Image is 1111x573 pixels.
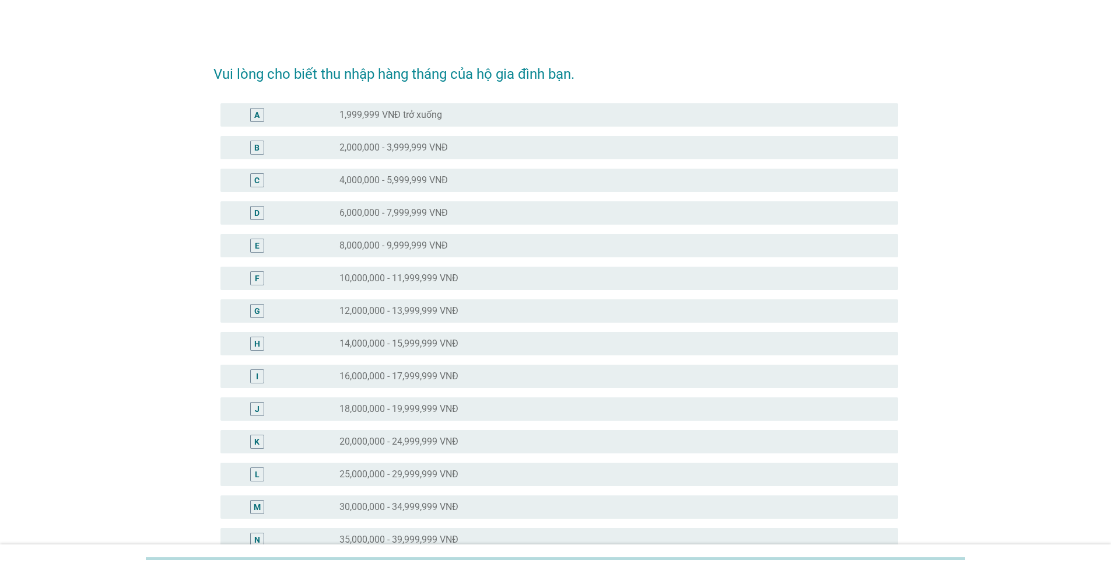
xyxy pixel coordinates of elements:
[254,141,260,153] div: B
[339,305,458,317] label: 12,000,000 - 13,999,999 VNĐ
[339,272,458,284] label: 10,000,000 - 11,999,999 VNĐ
[255,468,260,480] div: L
[254,337,260,350] div: H
[255,272,260,284] div: F
[339,534,458,546] label: 35,000,000 - 39,999,999 VNĐ
[256,370,258,382] div: I
[339,207,448,219] label: 6,000,000 - 7,999,999 VNĐ
[254,501,261,513] div: M
[339,371,458,382] label: 16,000,000 - 17,999,999 VNĐ
[339,469,458,480] label: 25,000,000 - 29,999,999 VNĐ
[213,52,898,85] h2: Vui lòng cho biết thu nhập hàng tháng của hộ gia đình bạn.
[339,142,448,153] label: 2,000,000 - 3,999,999 VNĐ
[254,207,260,219] div: D
[339,240,448,251] label: 8,000,000 - 9,999,999 VNĐ
[339,109,442,121] label: 1,999,999 VNĐ trở xuống
[255,239,260,251] div: E
[255,403,260,415] div: J
[339,436,458,448] label: 20,000,000 - 24,999,999 VNĐ
[254,435,260,448] div: K
[254,533,260,546] div: N
[254,174,260,186] div: C
[254,305,260,317] div: G
[254,109,260,121] div: A
[339,174,448,186] label: 4,000,000 - 5,999,999 VNĐ
[339,338,458,350] label: 14,000,000 - 15,999,999 VNĐ
[339,403,458,415] label: 18,000,000 - 19,999,999 VNĐ
[339,501,458,513] label: 30,000,000 - 34,999,999 VNĐ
